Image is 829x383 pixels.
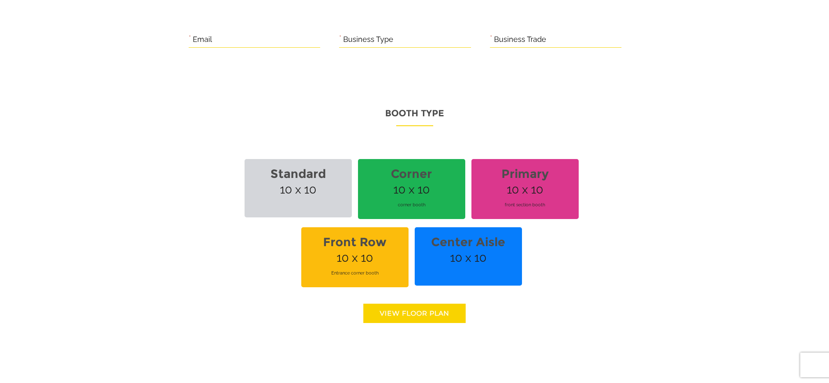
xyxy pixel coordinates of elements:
label: Business Trade [494,33,546,46]
strong: Standard [249,162,347,186]
p: Booth Type [189,105,641,126]
strong: Front Row [306,230,404,254]
span: Entrance corner booth [306,262,404,284]
a: View floor Plan [363,304,466,323]
span: corner booth [363,194,460,216]
span: 10 x 10 [415,227,522,286]
strong: Primary [476,162,574,186]
span: 10 x 10 [245,159,352,217]
strong: Corner [363,162,460,186]
strong: Center Aisle [420,230,517,254]
span: 10 x 10 [301,227,409,287]
span: 10 x 10 [471,159,579,219]
label: Email [193,33,212,46]
span: 10 x 10 [358,159,465,219]
span: front section booth [476,194,574,216]
label: Business Type [343,33,393,46]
